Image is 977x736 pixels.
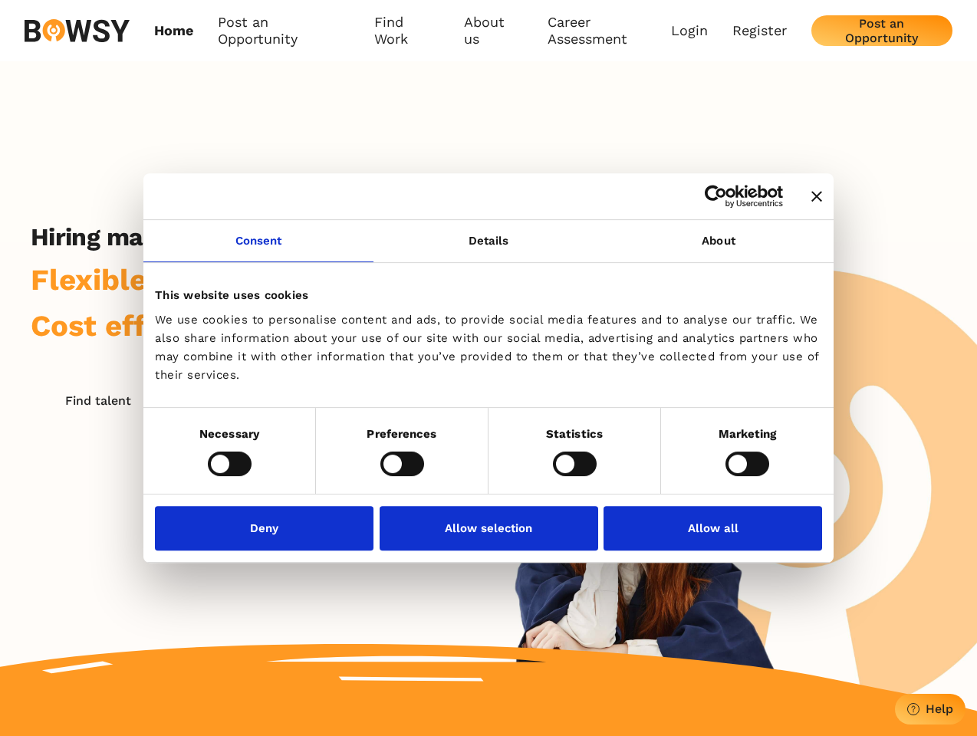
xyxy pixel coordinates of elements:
span: Cost effective. [31,308,243,343]
a: Register [732,22,787,39]
button: Allow all [604,506,822,550]
a: Usercentrics Cookiebot - opens in a new window [649,185,783,208]
a: Details [373,220,604,262]
h2: Hiring made simple. [31,222,262,251]
button: Post an Opportunity [811,15,952,46]
strong: Necessary [199,427,259,441]
a: Consent [143,220,373,262]
div: Post an Opportunity [824,16,940,45]
button: Close banner [811,191,822,202]
div: Find talent [65,393,131,408]
a: About [604,220,834,262]
button: Allow selection [380,506,598,550]
div: We use cookies to personalise content and ads, to provide social media features and to analyse ou... [155,310,822,384]
span: Flexible. [31,262,155,297]
button: Find talent [31,385,165,416]
img: svg%3e [25,19,130,42]
button: Deny [155,506,373,550]
button: Help [895,694,965,724]
strong: Preferences [367,427,436,441]
strong: Statistics [546,427,603,441]
div: This website uses cookies [155,286,822,304]
a: Career Assessment [548,14,671,48]
div: Help [926,701,953,716]
strong: Marketing [719,427,777,441]
a: Home [154,14,193,48]
a: Login [671,22,708,39]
